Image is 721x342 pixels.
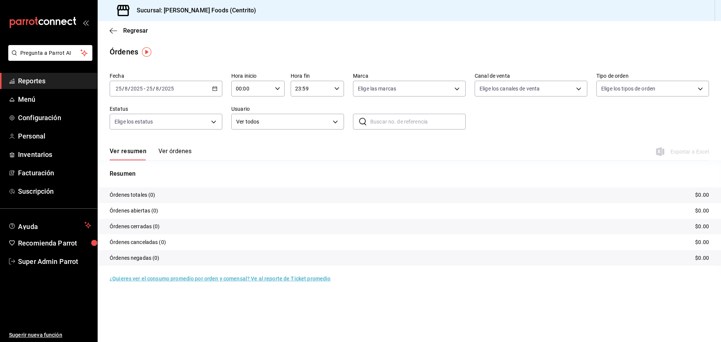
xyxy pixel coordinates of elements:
p: Resumen [110,169,709,178]
div: navigation tabs [110,148,192,160]
p: Órdenes totales (0) [110,191,155,199]
a: ¿Quieres ver el consumo promedio por orden y comensal? Ve al reporte de Ticket promedio [110,276,330,282]
p: Órdenes abiertas (0) [110,207,158,215]
span: / [159,86,161,92]
span: / [122,86,124,92]
p: $0.00 [695,238,709,246]
input: Buscar no. de referencia [370,114,466,129]
span: Elige las marcas [358,85,396,92]
h3: Sucursal: [PERSON_NAME] Foods (Centrito) [131,6,256,15]
span: - [144,86,145,92]
a: Pregunta a Parrot AI [5,54,92,62]
span: Reportes [18,76,91,86]
p: $0.00 [695,223,709,231]
button: open_drawer_menu [83,20,89,26]
span: Elige los canales de venta [480,85,540,92]
div: Órdenes [110,46,138,57]
span: Pregunta a Parrot AI [20,49,81,57]
span: Elige los estatus [115,118,153,125]
input: -- [115,86,122,92]
button: Ver resumen [110,148,146,160]
span: Elige los tipos de orden [601,85,655,92]
input: -- [124,86,128,92]
span: Facturación [18,168,91,178]
span: Recomienda Parrot [18,238,91,248]
span: Configuración [18,113,91,123]
label: Marca [353,73,466,78]
input: -- [146,86,153,92]
label: Estatus [110,106,222,111]
span: Ver todos [236,118,330,126]
span: Super Admin Parrot [18,256,91,267]
label: Fecha [110,73,222,78]
p: Órdenes cerradas (0) [110,223,160,231]
span: Regresar [123,27,148,34]
p: Órdenes negadas (0) [110,254,160,262]
input: ---- [161,86,174,92]
p: $0.00 [695,207,709,215]
span: Ayuda [18,221,81,230]
button: Regresar [110,27,148,34]
p: $0.00 [695,254,709,262]
label: Hora inicio [231,73,285,78]
input: -- [155,86,159,92]
p: Órdenes canceladas (0) [110,238,166,246]
button: Pregunta a Parrot AI [8,45,92,61]
span: Personal [18,131,91,141]
span: Inventarios [18,149,91,160]
span: / [128,86,130,92]
label: Tipo de orden [596,73,709,78]
p: $0.00 [695,191,709,199]
label: Hora fin [291,73,344,78]
label: Usuario [231,106,344,111]
input: ---- [130,86,143,92]
button: Ver órdenes [158,148,192,160]
img: Tooltip marker [142,47,151,57]
label: Canal de venta [475,73,587,78]
span: Sugerir nueva función [9,331,91,339]
span: / [153,86,155,92]
span: Suscripción [18,186,91,196]
span: Menú [18,94,91,104]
